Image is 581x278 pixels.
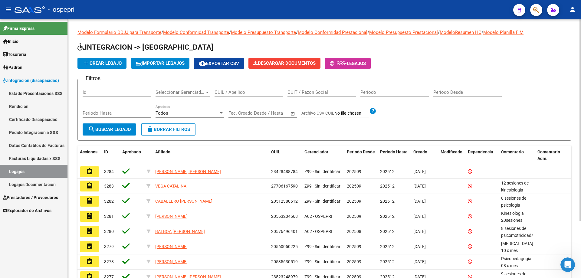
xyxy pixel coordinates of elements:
span: 20512380612 [271,199,298,204]
mat-icon: search [88,126,95,133]
span: 20563204568 [271,214,298,219]
span: [DATE] [413,229,426,234]
span: 202512 [380,169,395,174]
span: CUIL [271,149,280,154]
span: [DATE] [413,169,426,174]
span: 202508 [347,229,361,234]
span: VEGA CATALINA [155,184,186,188]
span: [DATE] [413,214,426,219]
span: 202509 [347,199,361,204]
datatable-header-cell: Periodo Desde [344,146,378,165]
span: Comentario [501,149,524,154]
mat-icon: assignment [86,197,93,204]
mat-icon: add [82,59,90,67]
span: Periodo Hasta [380,149,408,154]
span: Afiliado [155,149,170,154]
span: Tesorería [3,51,26,58]
span: 202509 [347,169,361,174]
span: [PERSON_NAME] [PERSON_NAME] [155,169,221,174]
span: Z99 - Sin Identificar [304,199,340,204]
input: Archivo CSV CUIL [334,111,369,116]
span: 3284 [104,169,114,174]
button: Buscar Legajo [83,123,136,136]
span: Prestadores / Proveedores [3,194,58,201]
span: 20576496401 [271,229,298,234]
mat-icon: assignment [86,258,93,265]
span: - ospepri [48,3,74,16]
span: Borrar Filtros [146,127,190,132]
mat-icon: assignment [86,182,93,189]
mat-icon: person [569,6,576,13]
span: Z99 - Sin Identificar [304,259,340,264]
button: Crear Legajo [77,58,126,69]
span: 3279 [104,244,114,249]
mat-icon: cloud_download [199,60,206,67]
mat-icon: assignment [86,243,93,250]
span: Acciones [80,149,97,154]
span: Exportar CSV [199,61,239,66]
button: IMPORTAR LEGAJOS [131,58,189,69]
datatable-header-cell: Acciones [77,146,102,165]
mat-icon: delete [146,126,154,133]
button: -Legajos [325,58,371,69]
span: A02 - OSPEPRI [304,229,332,234]
a: Modelo Presupuesto Transporte [231,30,296,35]
span: [DATE] [413,184,426,188]
a: Modelo Conformidad Transporte [163,30,229,35]
datatable-header-cell: Comentario [499,146,535,165]
a: Modelo Presupuesto Prestacional [369,30,438,35]
datatable-header-cell: CUIL [269,146,302,165]
a: Modelo Formulario DDJJ para Transporte [77,30,161,35]
span: 202509 [347,244,361,249]
span: 3282 [104,199,114,204]
span: 202509 [347,184,361,188]
h3: Filtros [83,74,103,83]
span: Inicio [3,38,18,45]
datatable-header-cell: Afiliado [153,146,269,165]
span: 3278 [104,259,114,264]
span: 12 sesiones de kinesiologia MUTISIAS/ SEP A DIC/ Irriasrte maria laura 12 sesiones fonoaudiologia... [501,181,533,247]
span: Descargar Documentos [253,61,316,66]
span: Crear Legajo [82,61,122,66]
span: Dependencia [468,149,493,154]
button: Descargar Documentos [248,58,320,69]
mat-icon: assignment [86,168,93,175]
span: Buscar Legajo [88,127,131,132]
span: 202512 [380,199,395,204]
span: 20535630519 [271,259,298,264]
span: 3283 [104,184,114,188]
span: [PERSON_NAME] [155,244,188,249]
span: Aprobado [122,149,141,154]
span: ID [104,149,108,154]
datatable-header-cell: Periodo Hasta [378,146,411,165]
span: [DATE] [413,259,426,264]
span: Z99 - Sin Identificar [304,169,340,174]
button: Open calendar [290,110,297,117]
span: 3280 [104,229,114,234]
span: 23428488784 [271,169,298,174]
span: Z99 - Sin Identificar [304,244,340,249]
span: Kinesiologia 20sesiones mensuales septiembre / diciembre 2025 Lic. Claudia Montividone. [501,211,543,257]
datatable-header-cell: ID [102,146,120,165]
span: 202512 [380,259,395,264]
span: [PERSON_NAME] [155,259,188,264]
span: Integración (discapacidad) [3,77,59,84]
button: Borrar Filtros [141,123,195,136]
input: Fecha fin [258,110,288,116]
span: - [330,61,347,66]
span: [PERSON_NAME] [155,214,188,219]
span: 202512 [380,244,395,249]
span: [DATE] [413,244,426,249]
span: Padrón [3,64,22,71]
span: A02 - OSPEPRI [304,214,332,219]
span: Todos [156,110,168,116]
datatable-header-cell: Modificado [438,146,465,165]
span: 202509 [347,259,361,264]
span: Modificado [441,149,462,154]
span: Seleccionar Gerenciador [156,90,205,95]
datatable-header-cell: Creado [411,146,438,165]
iframe: Intercom live chat [560,257,575,272]
datatable-header-cell: Dependencia [465,146,499,165]
span: [DATE] [413,199,426,204]
span: Explorador de Archivos [3,207,51,214]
